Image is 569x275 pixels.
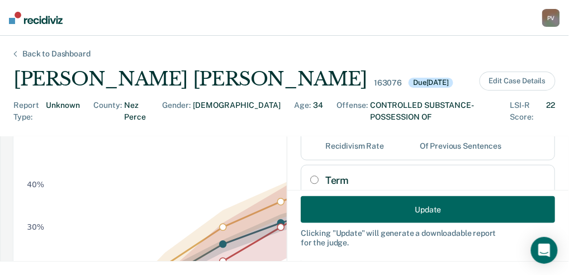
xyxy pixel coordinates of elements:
[13,68,367,91] div: [PERSON_NAME] [PERSON_NAME]
[294,99,311,123] div: Age :
[370,99,497,123] div: CONTROLLED SUBSTANCE-POSSESSION OF
[301,196,555,223] button: Update
[542,9,560,27] div: P V
[193,99,281,123] div: [DEMOGRAPHIC_DATA]
[9,12,63,24] img: Recidiviz
[409,78,453,88] div: Due [DATE]
[531,237,558,264] div: Open Intercom Messenger
[13,99,44,123] div: Report Type :
[124,99,149,123] div: Nez Perce
[325,174,546,187] label: Term
[542,9,560,27] button: PV
[27,180,44,189] text: 40%
[27,222,44,231] text: 30%
[313,99,323,123] div: 34
[301,229,555,248] div: Clicking " Update " will generate a downloadable report for the judge.
[325,141,384,151] div: Recidivism Rate
[162,99,191,123] div: Gender :
[547,99,556,123] div: 22
[336,99,368,123] div: Offense :
[420,141,501,151] div: Of Previous Sentences
[9,49,104,59] div: Back to Dashboard
[46,99,80,123] div: Unknown
[374,78,402,88] div: 163076
[93,99,122,123] div: County :
[480,72,556,91] button: Edit Case Details
[510,99,544,123] div: LSI-R Score :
